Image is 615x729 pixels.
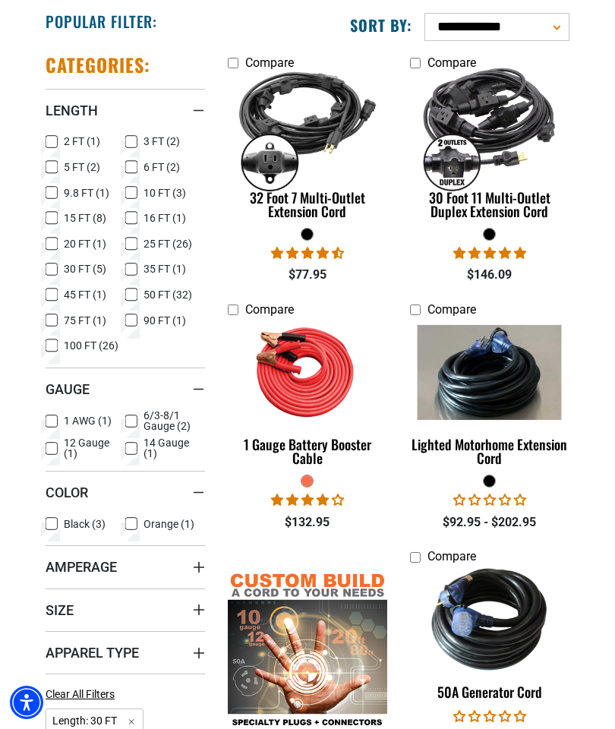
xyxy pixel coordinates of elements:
img: orange [227,300,388,444]
span: Amperage [46,558,117,576]
span: 4.00 stars [271,493,344,507]
div: 1 Gauge Battery Booster Cable [228,437,387,465]
div: Accessibility Menu [10,686,43,719]
img: black [409,325,570,420]
summary: Size [46,589,205,631]
span: 100 FT (26) [64,340,118,351]
summary: Color [46,471,205,513]
span: Orange (1) [143,519,194,529]
div: 50A Generator Cord [410,685,569,699]
span: 75 FT (1) [64,315,106,326]
span: 12 Gauge (1) [64,437,119,459]
a: Clear All Filters [46,686,121,702]
span: Length [46,102,98,119]
span: 2 FT (1) [64,136,100,147]
span: Compare [245,302,294,317]
img: black [227,53,388,197]
span: 16 FT (1) [143,213,186,223]
span: Black (3) [64,519,106,529]
div: 32 Foot 7 Multi-Outlet Extension Cord [228,191,387,218]
summary: Apparel Type [46,631,205,674]
a: black 32 Foot 7 Multi-Outlet Extension Cord [228,77,387,227]
div: $92.95 - $202.95 [410,513,569,532]
img: 50A Generator Cord [409,547,570,691]
span: Compare [245,55,294,70]
span: 0.00 stars [453,493,526,507]
span: 15 FT (8) [64,213,106,223]
summary: Gauge [46,368,205,410]
label: Sort by: [350,15,412,35]
h2: Categories: [46,53,150,77]
span: 30 FT (5) [64,264,106,274]
h2: Popular Filter: [46,11,157,31]
div: Lighted Motorhome Extension Cord [410,437,569,465]
span: Gauge [46,380,90,398]
span: 0.00 stars [453,709,526,724]
span: 6 FT (2) [143,162,180,172]
div: $146.09 [410,266,569,284]
span: 50 FT (32) [143,289,192,300]
span: 5 FT (2) [64,162,100,172]
div: $77.95 [228,266,387,284]
summary: Amperage [46,545,205,588]
div: $132.95 [228,513,387,532]
img: black [409,53,570,197]
a: orange 1 Gauge Battery Booster Cable [228,324,387,474]
a: black 30 Foot 11 Multi-Outlet Duplex Extension Cord [410,77,569,227]
a: 50A Generator Cord 50A Generator Cord [410,572,569,708]
span: 1 AWG (1) [64,415,112,426]
span: 20 FT (1) [64,238,106,249]
div: 30 Foot 11 Multi-Outlet Duplex Extension Cord [410,191,569,218]
span: 9.8 FT (1) [64,188,109,198]
span: 45 FT (1) [64,289,106,300]
span: Clear All Filters [46,688,115,700]
summary: Length [46,89,205,131]
span: 90 FT (1) [143,315,186,326]
span: 3 FT (2) [143,136,180,147]
span: 10 FT (3) [143,188,186,198]
span: 35 FT (1) [143,264,186,274]
span: Color [46,484,88,501]
span: Size [46,601,74,619]
span: 4.68 stars [271,246,344,260]
a: Length: 30 FT [46,713,143,727]
span: Apparel Type [46,644,139,661]
a: black Lighted Motorhome Extension Cord [410,324,569,474]
span: 6/3-8/1 Gauge (2) [143,410,199,431]
span: Compare [427,549,476,563]
span: 25 FT (26) [143,238,192,249]
span: 5.00 stars [453,246,526,260]
span: Compare [427,302,476,317]
span: Compare [427,55,476,70]
span: 14 Gauge (1) [143,437,199,459]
